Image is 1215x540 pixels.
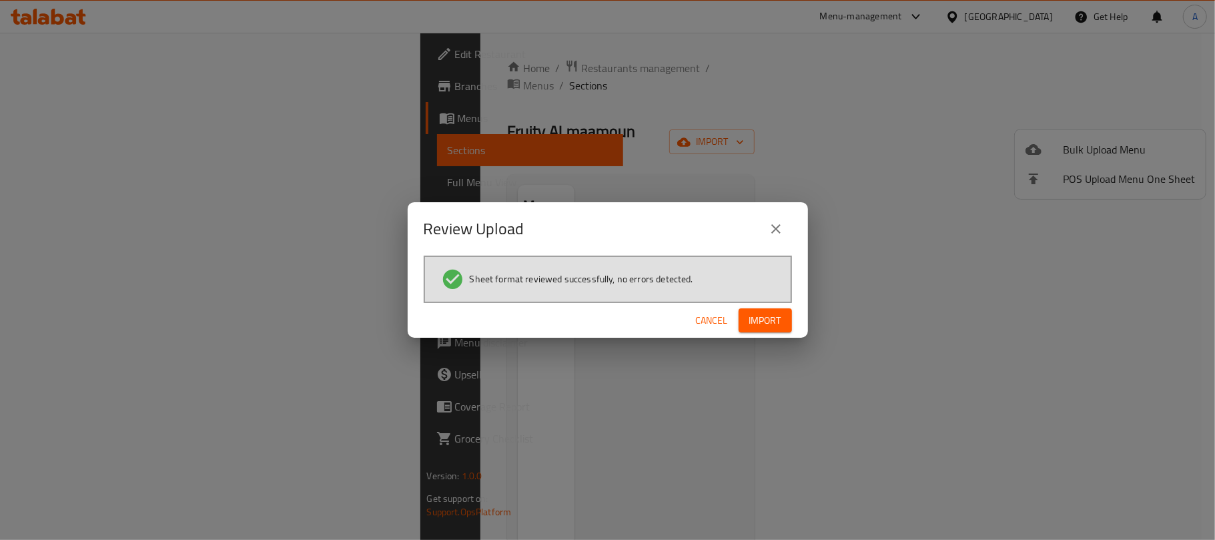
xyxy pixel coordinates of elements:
[760,213,792,245] button: close
[470,272,693,286] span: Sheet format reviewed successfully, no errors detected.
[749,312,781,329] span: Import
[696,312,728,329] span: Cancel
[691,308,733,333] button: Cancel
[739,308,792,333] button: Import
[424,218,524,240] h2: Review Upload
